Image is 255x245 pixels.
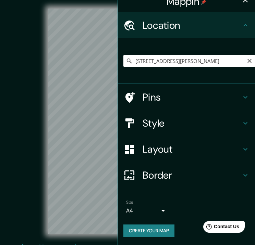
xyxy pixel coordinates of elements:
[123,224,174,237] button: Create your map
[143,117,241,129] h4: Style
[123,55,255,67] input: Pick your city or area
[126,199,133,205] label: Size
[48,9,207,234] canvas: Map
[126,205,167,216] div: A4
[247,57,252,64] button: Clear
[118,84,255,110] div: Pins
[143,91,241,103] h4: Pins
[143,19,241,31] h4: Location
[118,12,255,38] div: Location
[143,169,241,181] h4: Border
[118,162,255,188] div: Border
[118,110,255,136] div: Style
[194,218,247,237] iframe: Help widget launcher
[118,136,255,162] div: Layout
[143,143,241,155] h4: Layout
